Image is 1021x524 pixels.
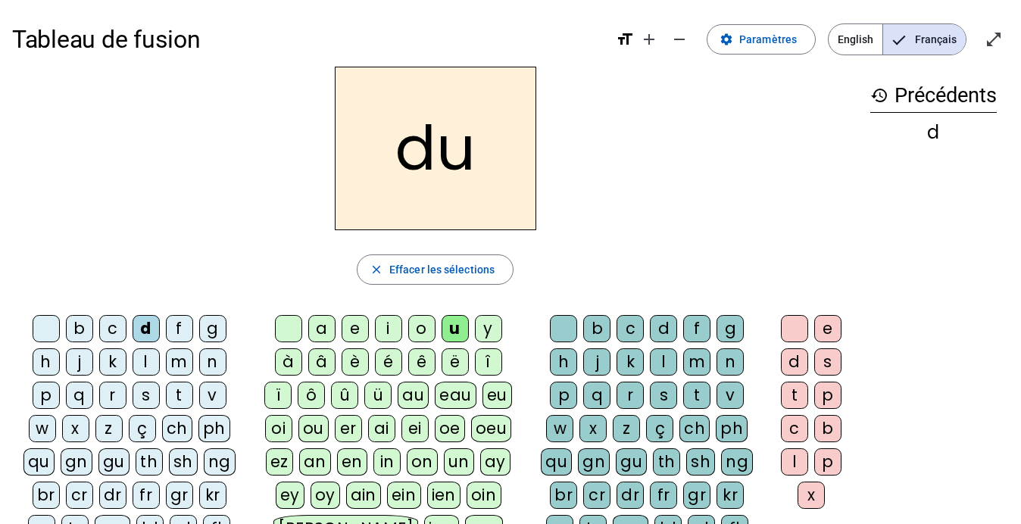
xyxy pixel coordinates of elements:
[482,382,512,409] div: eu
[266,448,293,476] div: ez
[883,24,966,55] span: Français
[653,448,680,476] div: th
[373,448,401,476] div: in
[679,415,710,442] div: ch
[375,348,402,376] div: é
[814,348,841,376] div: s
[66,382,93,409] div: q
[583,382,610,409] div: q
[640,30,658,48] mat-icon: add
[546,415,573,442] div: w
[717,315,744,342] div: g
[133,382,160,409] div: s
[33,382,60,409] div: p
[634,24,664,55] button: Augmenter la taille de la police
[541,448,572,476] div: qu
[720,33,733,46] mat-icon: settings
[578,448,610,476] div: gn
[335,415,362,442] div: er
[781,348,808,376] div: d
[166,348,193,376] div: m
[985,30,1003,48] mat-icon: open_in_full
[828,23,966,55] mat-button-toggle-group: Language selection
[308,315,336,342] div: a
[814,448,841,476] div: p
[550,482,577,509] div: br
[814,315,841,342] div: e
[717,348,744,376] div: n
[870,79,997,113] h3: Précédents
[276,482,304,509] div: ey
[199,348,226,376] div: n
[33,482,60,509] div: br
[199,482,226,509] div: kr
[480,448,510,476] div: ay
[781,415,808,442] div: c
[389,260,495,279] span: Effacer les sélections
[370,263,383,276] mat-icon: close
[66,348,93,376] div: j
[401,415,429,442] div: ei
[133,348,160,376] div: l
[471,415,512,442] div: oeu
[66,315,93,342] div: b
[814,382,841,409] div: p
[66,482,93,509] div: cr
[199,315,226,342] div: g
[12,15,604,64] h1: Tableau de fusion
[342,315,369,342] div: e
[435,415,465,442] div: oe
[368,415,395,442] div: ai
[61,448,92,476] div: gn
[716,415,748,442] div: ph
[646,415,673,442] div: ç
[475,348,502,376] div: î
[95,415,123,442] div: z
[408,348,436,376] div: ê
[198,415,230,442] div: ph
[133,315,160,342] div: d
[444,448,474,476] div: un
[814,415,841,442] div: b
[166,315,193,342] div: f
[337,448,367,476] div: en
[798,482,825,509] div: x
[275,348,302,376] div: à
[650,315,677,342] div: d
[870,86,888,104] mat-icon: history
[650,382,677,409] div: s
[683,315,710,342] div: f
[717,482,744,509] div: kr
[664,24,695,55] button: Diminuer la taille de la police
[204,448,236,476] div: ng
[583,315,610,342] div: b
[583,348,610,376] div: j
[617,315,644,342] div: c
[166,382,193,409] div: t
[670,30,688,48] mat-icon: remove
[475,315,502,342] div: y
[311,482,340,509] div: oy
[427,482,461,509] div: ien
[442,315,469,342] div: u
[616,30,634,48] mat-icon: format_size
[62,415,89,442] div: x
[335,67,536,230] h2: du
[683,482,710,509] div: gr
[133,482,160,509] div: fr
[265,415,292,442] div: oi
[346,482,382,509] div: ain
[299,448,331,476] div: an
[683,382,710,409] div: t
[721,448,753,476] div: ng
[99,348,126,376] div: k
[98,448,130,476] div: gu
[707,24,816,55] button: Paramètres
[398,382,429,409] div: au
[23,448,55,476] div: qu
[717,382,744,409] div: v
[617,382,644,409] div: r
[357,254,514,285] button: Effacer les sélections
[169,448,198,476] div: sh
[979,24,1009,55] button: Entrer en plein écran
